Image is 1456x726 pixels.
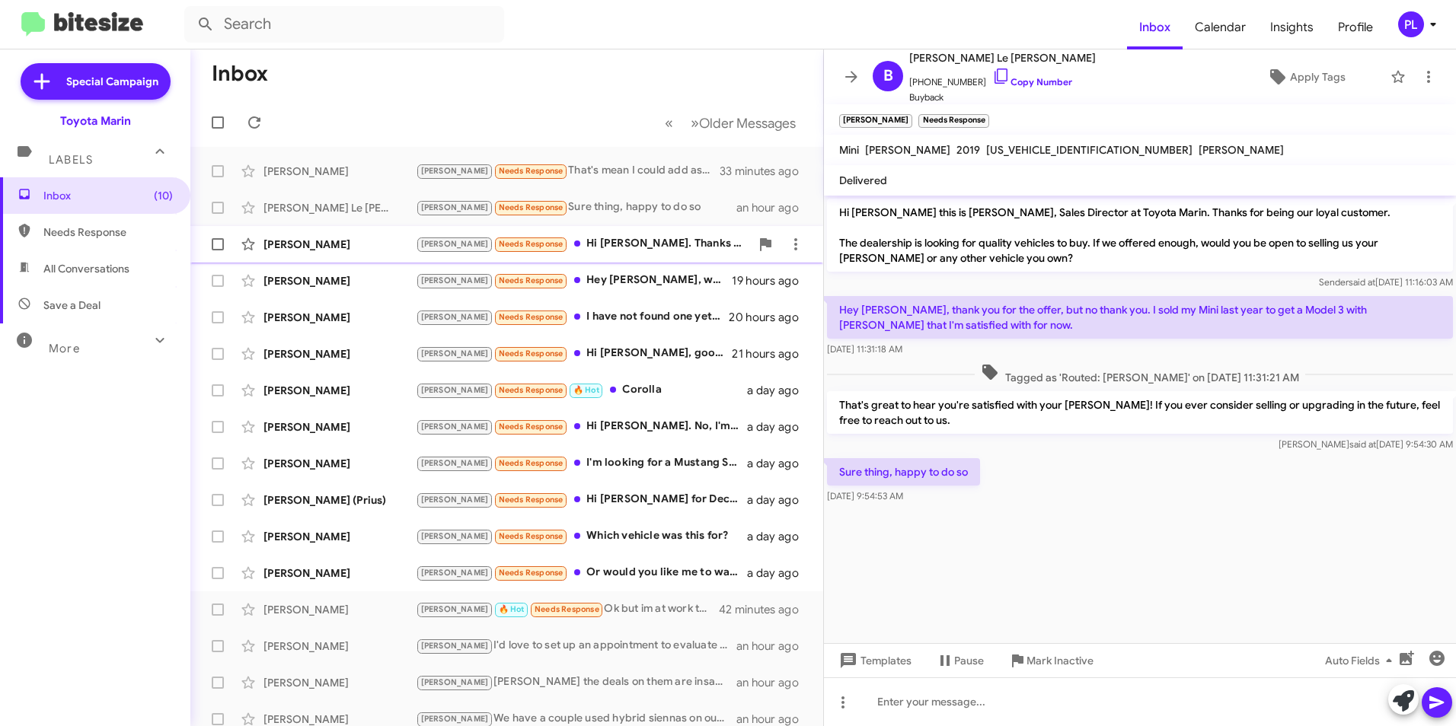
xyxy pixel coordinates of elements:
[827,343,902,355] span: [DATE] 11:31:18 AM
[416,308,729,326] div: I have not found one yet. I'm looking for [DATE]-[DATE] Tacoma trd off-road.
[909,49,1096,67] span: [PERSON_NAME] Le [PERSON_NAME]
[827,199,1453,272] p: Hi [PERSON_NAME] this is [PERSON_NAME], Sales Director at Toyota Marin. Thanks for being our loya...
[747,456,811,471] div: a day ago
[924,647,996,674] button: Pause
[421,495,489,505] span: [PERSON_NAME]
[747,383,811,398] div: a day ago
[839,143,859,157] span: Mini
[1258,5,1326,49] a: Insights
[416,527,747,545] div: Which vehicle was this for?
[699,115,796,132] span: Older Messages
[499,349,564,358] span: Needs Response
[416,637,736,654] div: I'd love to set up an appointment to evaluate your 2023 Toyota Tundra. When are you available to ...
[827,490,903,502] span: [DATE] 9:54:53 AM
[421,458,489,468] span: [PERSON_NAME]
[499,239,564,249] span: Needs Response
[263,492,416,508] div: [PERSON_NAME] (Prius)
[1385,11,1439,37] button: PL
[732,273,811,288] div: 19 hours ago
[1349,438,1376,450] span: said at
[499,531,564,541] span: Needs Response
[499,458,564,468] span: Needs Response
[416,199,736,216] div: Sure thing, happy to do so
[263,602,416,617] div: [PERSON_NAME]
[1319,276,1453,288] span: Sender [DATE] 11:16:03 AM
[1183,5,1258,49] span: Calendar
[499,385,564,395] span: Needs Response
[416,272,732,289] div: Hey [PERSON_NAME], we already test drove the car. Working with [PERSON_NAME] on finding the right...
[421,568,489,578] span: [PERSON_NAME]
[416,345,732,362] div: Hi [PERSON_NAME], good to hear from you. What are 2020 RAV4's like my model going for these days ...
[1326,5,1385,49] a: Profile
[1398,11,1424,37] div: PL
[421,275,489,285] span: [PERSON_NAME]
[416,600,720,618] div: Ok but im at work teaching cant answer phone
[416,454,747,472] div: I'm looking for a Mustang Shelby [DATE] to [DATE] Manual transmission if you find one, let me know
[499,568,564,578] span: Needs Response
[60,113,131,129] div: Toyota Marin
[736,675,811,690] div: an hour ago
[865,143,950,157] span: [PERSON_NAME]
[43,298,101,313] span: Save a Deal
[824,647,924,674] button: Templates
[1349,276,1375,288] span: said at
[421,531,489,541] span: [PERSON_NAME]
[729,310,811,325] div: 20 hours ago
[827,458,980,486] p: Sure thing, happy to do so
[421,385,489,395] span: [PERSON_NAME]
[421,239,489,249] span: [PERSON_NAME]
[421,714,489,724] span: [PERSON_NAME]
[421,422,489,431] span: [PERSON_NAME]
[184,6,504,43] input: Search
[827,391,1453,434] p: That's great to hear you're satisfied with your [PERSON_NAME]! If you ever consider selling or up...
[1127,5,1183,49] a: Inbox
[682,107,805,139] button: Next
[883,64,893,88] span: B
[954,647,984,674] span: Pause
[416,162,720,180] div: That's mean I could add as much accessories I want? Or that depends of the model? Sorry for so ma...
[1290,63,1346,91] span: Apply Tags
[66,74,158,89] span: Special Campaign
[720,164,811,179] div: 33 minutes ago
[263,164,416,179] div: [PERSON_NAME]
[49,153,93,167] span: Labels
[1279,438,1453,450] span: [PERSON_NAME] [DATE] 9:54:30 AM
[421,641,489,651] span: [PERSON_NAME]
[421,604,489,614] span: [PERSON_NAME]
[736,200,811,215] div: an hour ago
[720,602,811,617] div: 42 minutes ago
[421,312,489,322] span: [PERSON_NAME]
[263,565,416,581] div: [PERSON_NAME]
[1313,647,1410,674] button: Auto Fields
[909,90,1096,105] span: Buyback
[416,235,750,253] div: Hi [PERSON_NAME]. Thanks for checking in. Indeed I look around often just in case and sometimes I...
[573,385,599,395] span: 🔥 Hot
[992,76,1072,88] a: Copy Number
[263,456,416,471] div: [PERSON_NAME]
[996,647,1106,674] button: Mark Inactive
[747,492,811,508] div: a day ago
[43,261,129,276] span: All Conversations
[263,200,416,215] div: [PERSON_NAME] Le [PERSON_NAME]
[836,647,912,674] span: Templates
[747,529,811,544] div: a day ago
[499,312,564,322] span: Needs Response
[499,422,564,431] span: Needs Response
[499,495,564,505] span: Needs Response
[839,114,912,128] small: [PERSON_NAME]
[535,604,599,614] span: Needs Response
[747,419,811,435] div: a day ago
[656,107,805,139] nav: Page navigation example
[416,564,747,581] div: Or would you like me to wait and share their offer?
[732,346,811,361] div: 21 hours ago
[263,638,416,654] div: [PERSON_NAME]
[263,237,416,252] div: [PERSON_NAME]
[263,273,416,288] div: [PERSON_NAME]
[1027,647,1094,674] span: Mark Inactive
[49,342,80,355] span: More
[827,296,1453,339] p: Hey [PERSON_NAME], thank you for the offer, but no thank you. I sold my Mini last year to get a M...
[263,529,416,544] div: [PERSON_NAME]
[747,565,811,581] div: a day ago
[416,491,747,508] div: Hi [PERSON_NAME] for December
[956,143,980,157] span: 2019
